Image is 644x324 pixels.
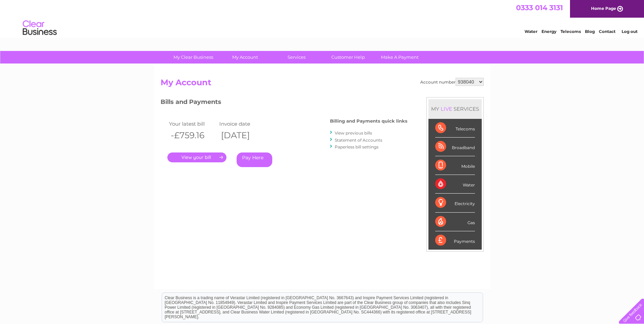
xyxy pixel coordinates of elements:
[335,144,379,149] a: Paperless bill settings
[428,99,482,119] div: MY SERVICES
[330,119,407,124] h4: Billing and Payments quick links
[435,119,475,138] div: Telecoms
[22,18,57,38] img: logo.png
[161,97,407,109] h3: Bills and Payments
[516,3,563,12] a: 0333 014 3131
[599,29,615,34] a: Contact
[167,119,218,128] td: Your latest bill
[435,194,475,212] div: Electricity
[435,213,475,231] div: Gas
[218,119,268,128] td: Invoice date
[541,29,556,34] a: Energy
[217,51,273,64] a: My Account
[167,152,226,162] a: .
[420,78,484,86] div: Account number
[372,51,428,64] a: Make A Payment
[335,130,372,136] a: View previous bills
[435,175,475,194] div: Water
[435,156,475,175] div: Mobile
[585,29,595,34] a: Blog
[439,106,454,112] div: LIVE
[269,51,325,64] a: Services
[560,29,581,34] a: Telecoms
[237,152,272,167] a: Pay Here
[165,51,221,64] a: My Clear Business
[525,29,537,34] a: Water
[335,138,382,143] a: Statement of Accounts
[622,29,638,34] a: Log out
[167,128,218,142] th: -£759.16
[162,4,483,33] div: Clear Business is a trading name of Verastar Limited (registered in [GEOGRAPHIC_DATA] No. 3667643...
[435,138,475,156] div: Broadband
[161,78,484,91] h2: My Account
[218,128,268,142] th: [DATE]
[320,51,376,64] a: Customer Help
[435,231,475,250] div: Payments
